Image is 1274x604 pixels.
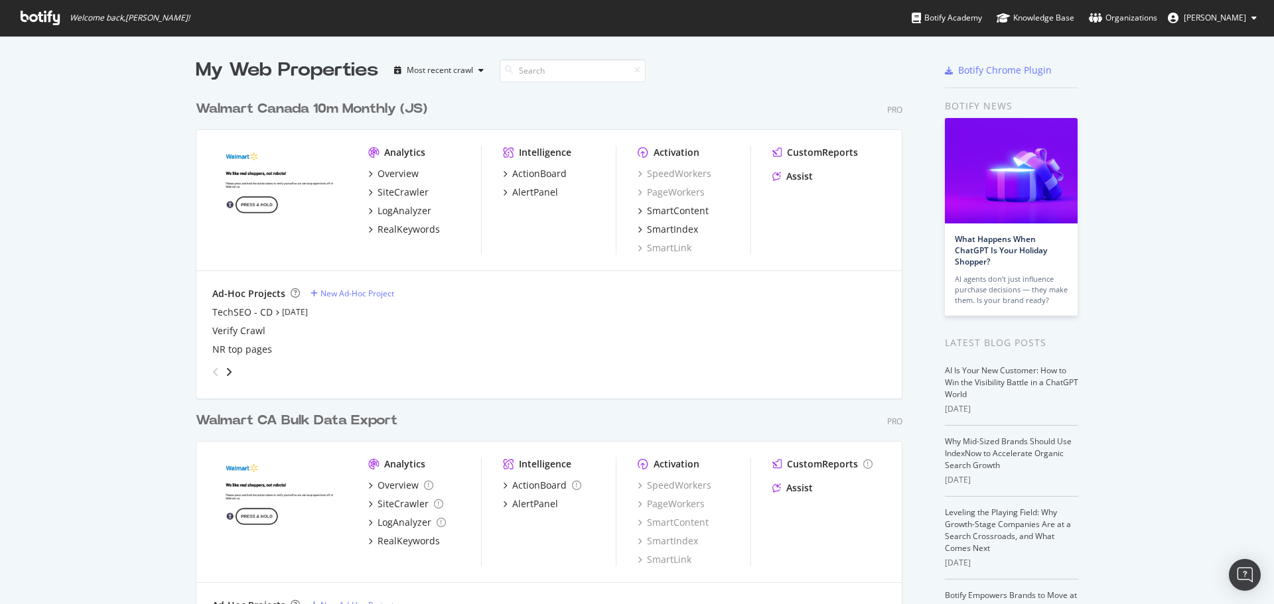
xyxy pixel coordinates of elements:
[647,223,698,236] div: SmartIndex
[378,497,429,511] div: SiteCrawler
[378,223,440,236] div: RealKeywords
[945,403,1078,415] div: [DATE]
[1229,559,1261,591] div: Open Intercom Messenger
[512,479,567,492] div: ActionBoard
[786,481,813,495] div: Assist
[503,186,558,199] a: AlertPanel
[654,146,699,159] div: Activation
[647,204,709,217] div: SmartContent
[945,507,1071,554] a: Leveling the Playing Field: Why Growth-Stage Companies Are at a Search Crossroads, and What Comes...
[519,146,571,159] div: Intelligence
[503,167,567,180] a: ActionBoard
[945,365,1078,400] a: AI Is Your New Customer: How to Win the Visibility Battle in a ChatGPT World
[368,479,433,492] a: Overview
[368,497,443,511] a: SiteCrawler
[212,306,273,319] a: TechSEO - CD
[207,361,224,383] div: angle-left
[945,436,1072,471] a: Why Mid-Sized Brands Should Use IndexNow to Accelerate Organic Search Growth
[503,497,558,511] a: AlertPanel
[519,457,571,471] div: Intelligence
[1157,7,1267,29] button: [PERSON_NAME]
[407,66,473,74] div: Most recent crawl
[196,57,378,84] div: My Web Properties
[945,474,1078,486] div: [DATE]
[887,416,902,427] div: Pro
[1089,11,1157,25] div: Organizations
[196,99,433,119] a: Walmart Canada 10m Monthly (JS)
[654,457,699,471] div: Activation
[638,204,709,217] a: SmartContent
[512,497,558,511] div: AlertPanel
[212,457,347,565] img: walmartsecondary.ca
[212,324,265,337] a: Verify Crawl
[887,104,902,115] div: Pro
[70,13,190,23] span: Welcome back, [PERSON_NAME] !
[196,99,427,119] div: Walmart Canada 10m Monthly (JS)
[772,146,858,159] a: CustomReports
[955,274,1068,306] div: AI agents don’t just influence purchase decisions — they make them. Is your brand ready?
[378,534,440,548] div: RealKeywords
[389,60,489,81] button: Most recent crawl
[378,204,431,217] div: LogAnalyzer
[638,497,705,511] a: PageWorkers
[384,146,425,159] div: Analytics
[368,223,440,236] a: RealKeywords
[638,167,711,180] a: SpeedWorkers
[512,167,567,180] div: ActionBoard
[638,534,698,548] a: SmartIndex
[997,11,1074,25] div: Knowledge Base
[1184,12,1246,23] span: Costa Dallis
[786,170,813,183] div: Assist
[638,223,698,236] a: SmartIndex
[787,457,858,471] div: CustomReports
[212,146,347,253] img: walmart.ca
[224,365,234,379] div: angle-right
[368,534,440,548] a: RealKeywords
[772,457,873,471] a: CustomReports
[787,146,858,159] div: CustomReports
[500,59,646,82] input: Search
[912,11,982,25] div: Botify Academy
[638,186,705,199] a: PageWorkers
[945,99,1078,113] div: Botify news
[212,287,285,300] div: Ad-Hoc Projects
[378,479,419,492] div: Overview
[503,479,581,492] a: ActionBoard
[638,553,691,566] div: SmartLink
[368,167,419,180] a: Overview
[384,457,425,471] div: Analytics
[212,343,272,356] div: NR top pages
[772,481,813,495] a: Assist
[368,204,431,217] a: LogAnalyzer
[945,335,1078,350] div: Latest Blog Posts
[638,516,709,529] a: SmartContent
[311,288,394,299] a: New Ad-Hoc Project
[378,186,429,199] div: SiteCrawler
[945,557,1078,569] div: [DATE]
[772,170,813,183] a: Assist
[955,233,1047,267] a: What Happens When ChatGPT Is Your Holiday Shopper?
[945,118,1078,223] img: What Happens When ChatGPT Is Your Holiday Shopper?
[282,306,308,318] a: [DATE]
[958,64,1052,77] div: Botify Chrome Plugin
[638,241,691,255] a: SmartLink
[512,186,558,199] div: AlertPanel
[638,479,711,492] a: SpeedWorkers
[368,516,446,529] a: LogAnalyzer
[378,167,419,180] div: Overview
[320,288,394,299] div: New Ad-Hoc Project
[378,516,431,529] div: LogAnalyzer
[368,186,429,199] a: SiteCrawler
[196,411,397,430] div: Walmart CA Bulk Data Export
[945,64,1052,77] a: Botify Chrome Plugin
[196,411,403,430] a: Walmart CA Bulk Data Export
